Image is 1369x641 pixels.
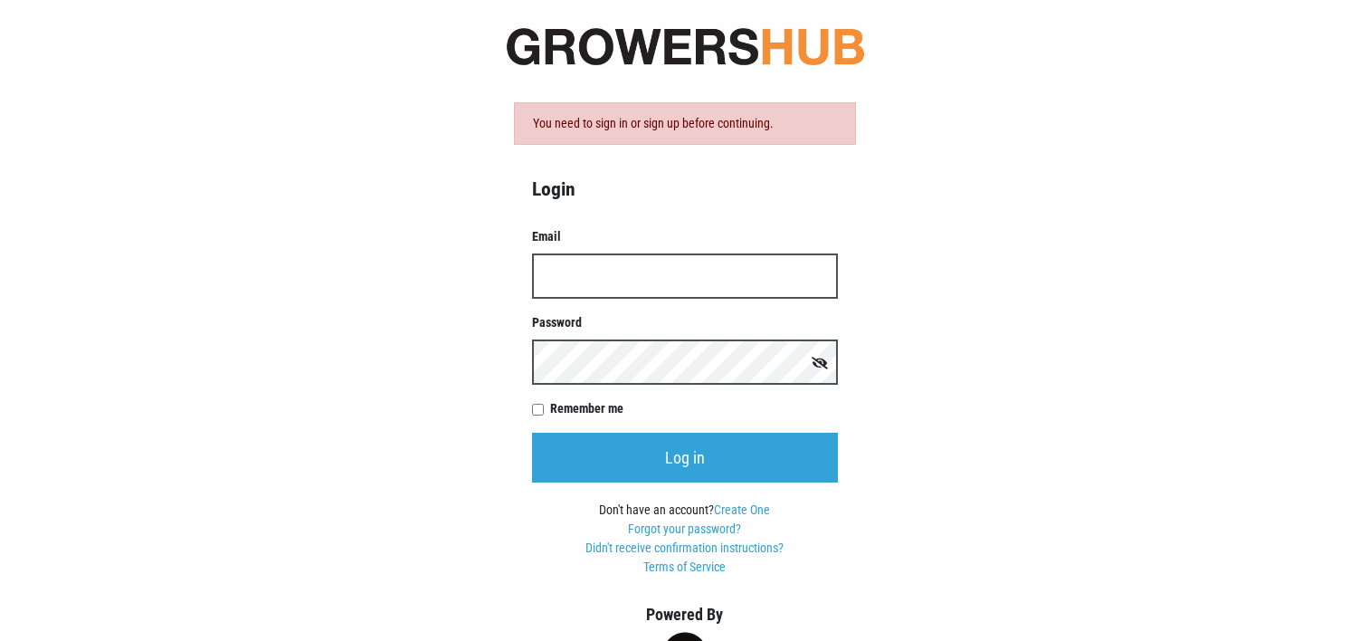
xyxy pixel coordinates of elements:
h4: Login [532,177,838,201]
a: Forgot your password? [628,521,741,536]
h5: Powered By [504,605,866,625]
label: Email [532,227,838,246]
div: You need to sign in or sign up before continuing. [514,102,856,145]
a: Terms of Service [643,560,726,574]
div: Don't have an account? [532,501,838,577]
label: Remember me [550,399,838,418]
a: Didn't receive confirmation instructions? [585,541,784,555]
label: Password [532,313,838,332]
input: Log in [532,433,838,483]
img: original-fc7597fdc6adbb9d0e2ae620e786d1a2.jpg [504,23,866,70]
a: Create One [714,502,770,517]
